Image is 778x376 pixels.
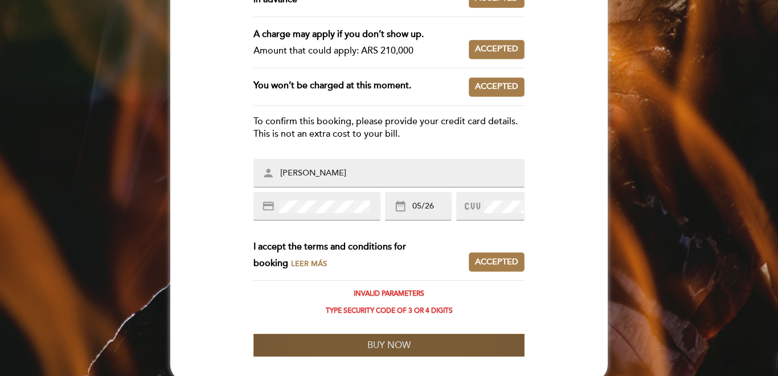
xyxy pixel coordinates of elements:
div: Amount that could apply: ARS 210,000 [253,43,460,59]
input: Name as printed on card [279,167,526,181]
div: You won’t be charged at this moment. [253,77,469,97]
div: Type security code of 3 or 4 digits [253,307,525,315]
span: Leer más [291,259,327,268]
span: Buy now [367,340,411,351]
i: person [262,167,275,179]
button: Buy now [253,334,525,357]
button: Accepted [469,40,525,59]
input: MM/YY [411,201,451,214]
i: date_range [394,200,407,212]
div: A charge may apply if you don’t show up. [253,26,460,43]
span: Accepted [475,256,518,268]
div: I accept the terms and conditions for booking [253,239,469,272]
button: Accepted [469,77,525,97]
i: credit_card [262,200,275,212]
span: Accepted [475,43,518,55]
span: Accepted [475,81,518,93]
div: Invalid parameters [253,290,525,298]
div: To confirm this booking, please provide your credit card details. This is not an extra cost to yo... [253,115,525,141]
button: Accepted [469,252,525,272]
